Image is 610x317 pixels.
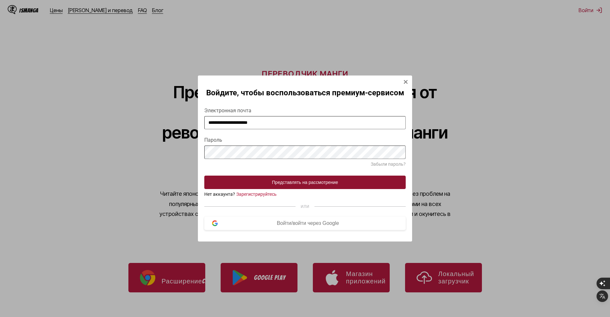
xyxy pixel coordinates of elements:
[403,79,408,84] img: Закрывать
[204,217,406,230] button: Войти/войти через Google
[301,204,309,209] font: ИЛИ
[212,220,218,226] img: логотип Google
[198,75,412,242] div: Модальное окно входа
[204,107,251,114] font: Электронная почта
[272,180,338,185] font: Представлять на рассмотрение
[206,88,404,97] font: Войдите, чтобы воспользоваться премиум-сервисом
[204,192,235,197] font: Нет аккаунта?
[204,176,406,189] button: Представлять на рассмотрение
[371,162,406,167] a: Забыли пароль?
[204,137,222,143] font: Пароль
[277,220,339,226] font: Войти/войти через Google
[236,192,277,197] a: Зарегистрируйтесь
